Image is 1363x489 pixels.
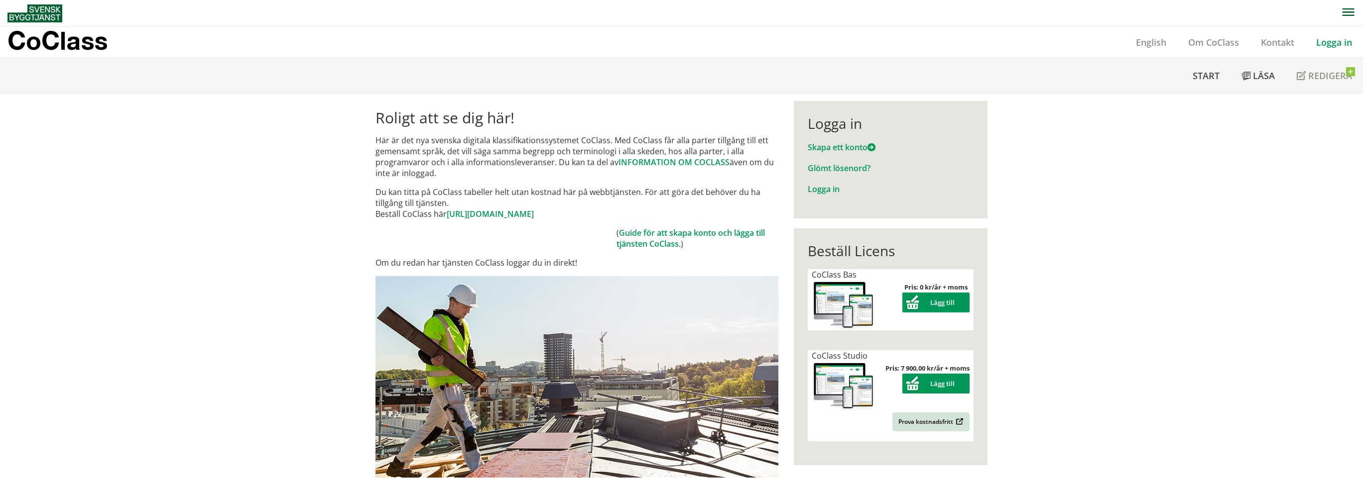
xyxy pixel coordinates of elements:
[902,379,970,388] a: Lägg till
[954,418,964,425] img: Outbound.png
[812,280,875,330] img: coclass-license.jpg
[447,208,534,219] a: [URL][DOMAIN_NAME]
[375,109,778,127] h1: Roligt att se dig här!
[1193,70,1220,82] span: Start
[375,187,778,219] p: Du kan titta på CoClass tabeller helt utan kostnad här på webbtjänsten. För att göra det behöver ...
[902,298,970,307] a: Lägg till
[808,184,840,195] a: Logga in
[812,269,857,280] span: CoClass Bas
[7,27,129,58] a: CoClass
[812,361,875,411] img: coclass-license.jpg
[904,283,968,292] strong: Pris: 0 kr/år + moms
[1305,36,1363,48] a: Logga in
[808,115,974,132] div: Logga in
[7,4,62,22] img: Svensk Byggtjänst
[619,157,730,168] a: INFORMATION OM COCLASS
[1125,36,1177,48] a: English
[1250,36,1305,48] a: Kontakt
[617,227,778,249] td: ( .)
[1177,36,1250,48] a: Om CoClass
[7,35,108,46] p: CoClass
[1182,58,1231,93] a: Start
[892,412,970,431] a: Prova kostnadsfritt
[375,257,778,268] p: Om du redan har tjänsten CoClass loggar du in direkt!
[375,135,778,179] p: Här är det nya svenska digitala klassifikationssystemet CoClass. Med CoClass får alla parter till...
[812,350,867,361] span: CoClass Studio
[902,293,970,312] button: Lägg till
[902,374,970,393] button: Lägg till
[885,364,970,373] strong: Pris: 7 900,00 kr/år + moms
[375,276,778,478] img: login.jpg
[808,142,875,153] a: Skapa ett konto
[1253,70,1275,82] span: Läsa
[1231,58,1286,93] a: Läsa
[808,242,974,259] div: Beställ Licens
[617,227,765,249] a: Guide för att skapa konto och lägga till tjänsten CoClass
[808,163,870,174] a: Glömt lösenord?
